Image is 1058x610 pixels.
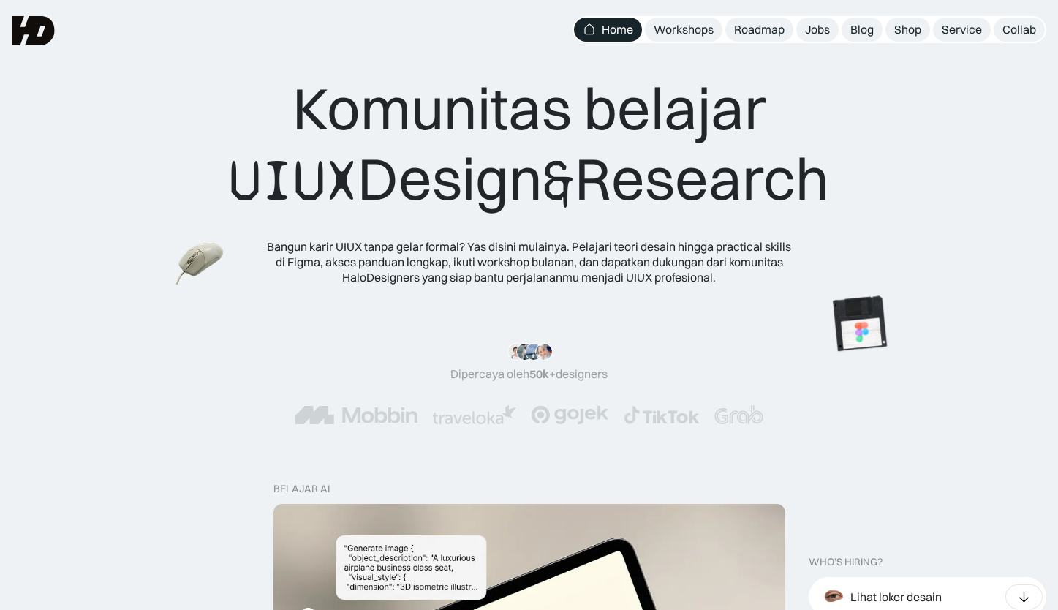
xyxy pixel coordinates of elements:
a: Blog [842,18,883,42]
span: 50k+ [529,366,556,381]
a: Service [933,18,991,42]
a: Collab [994,18,1045,42]
div: Lihat loker desain [850,590,942,605]
div: Shop [894,22,921,37]
div: Home [602,22,633,37]
div: Service [942,22,982,37]
span: & [543,146,575,216]
div: Dipercaya oleh designers [450,366,608,382]
div: Komunitas belajar Design Research [229,73,829,216]
div: Jobs [805,22,830,37]
div: Blog [850,22,874,37]
div: Roadmap [734,22,785,37]
a: Jobs [796,18,839,42]
div: Collab [1002,22,1036,37]
span: UIUX [229,146,358,216]
a: Home [574,18,642,42]
div: WHO’S HIRING? [809,556,883,568]
div: belajar ai [273,483,330,495]
a: Shop [885,18,930,42]
div: Workshops [654,22,714,37]
a: Workshops [645,18,722,42]
div: Bangun karir UIUX tanpa gelar formal? Yas disini mulainya. Pelajari teori desain hingga practical... [266,239,793,285]
a: Roadmap [725,18,793,42]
